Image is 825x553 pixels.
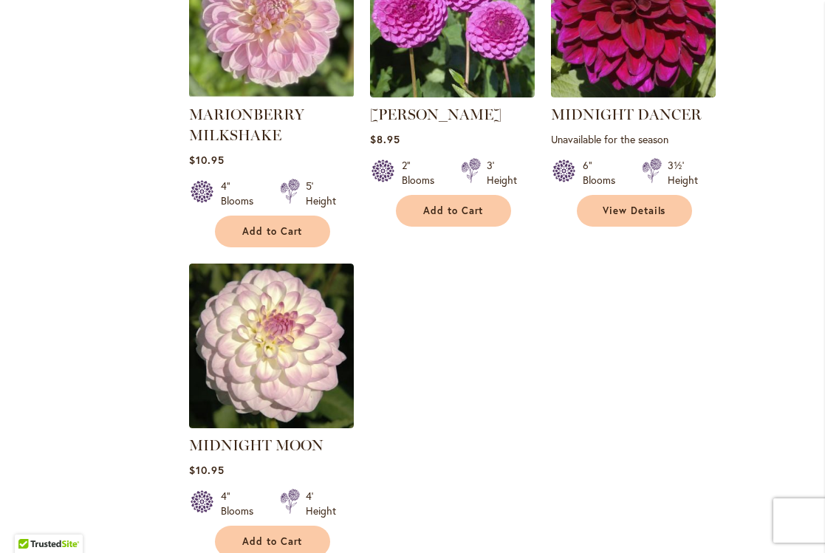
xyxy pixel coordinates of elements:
[487,158,517,188] div: 3' Height
[402,158,443,188] div: 2" Blooms
[215,216,330,247] button: Add to Cart
[189,86,354,100] a: MARIONBERRY MILKSHAKE
[577,195,692,227] a: View Details
[242,225,303,238] span: Add to Cart
[306,179,336,208] div: 5' Height
[11,501,52,542] iframe: Launch Accessibility Center
[189,264,354,428] img: MIDNIGHT MOON
[221,489,262,518] div: 4" Blooms
[221,179,262,208] div: 4" Blooms
[189,153,225,167] span: $10.95
[396,195,511,227] button: Add to Cart
[551,86,716,100] a: Midnight Dancer
[370,86,535,100] a: MARY MUNNS
[189,106,304,144] a: MARIONBERRY MILKSHAKE
[189,417,354,431] a: MIDNIGHT MOON
[603,205,666,217] span: View Details
[189,436,324,454] a: MIDNIGHT MOON
[370,106,501,123] a: [PERSON_NAME]
[189,463,225,477] span: $10.95
[242,535,303,548] span: Add to Cart
[306,489,336,518] div: 4' Height
[551,106,702,123] a: MIDNIGHT DANCER
[423,205,484,217] span: Add to Cart
[583,158,624,188] div: 6" Blooms
[551,132,716,146] p: Unavailable for the season
[370,132,400,146] span: $8.95
[668,158,698,188] div: 3½' Height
